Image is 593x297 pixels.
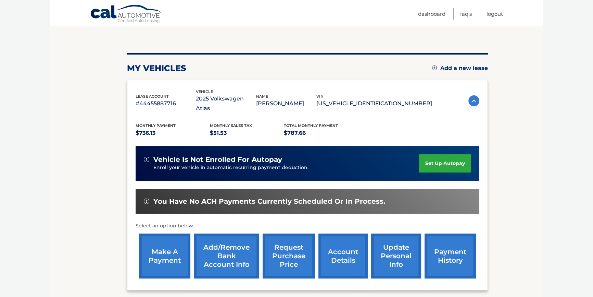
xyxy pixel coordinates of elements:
[432,65,488,72] a: Add a new lease
[316,99,432,108] p: [US_VEHICLE_IDENTIFICATION_NUMBER]
[284,128,358,138] p: $787.66
[210,123,252,128] span: Monthly sales Tax
[318,234,368,278] a: account details
[284,123,338,128] span: Total Monthly Payment
[196,89,213,94] span: vehicle
[153,197,385,206] span: You have no ACH payments currently scheduled or in process.
[371,234,421,278] a: update personal info
[432,66,437,70] img: add.svg
[316,94,324,99] span: vin
[256,94,268,99] span: name
[127,63,186,73] h2: my vehicles
[136,99,196,108] p: #44455887716
[136,128,210,138] p: $736.13
[90,4,162,24] a: Cal Automotive
[419,154,471,173] a: set up autopay
[136,94,169,99] span: lease account
[263,234,315,278] a: request purchase price
[194,234,259,278] a: Add/Remove bank account info
[256,99,316,108] p: [PERSON_NAME]
[460,8,472,20] a: FAQ's
[418,8,445,20] a: Dashboard
[487,8,503,20] a: Logout
[136,123,176,128] span: Monthly Payment
[210,128,284,138] p: $51.53
[468,95,479,106] img: accordion-active.svg
[144,199,149,204] img: alert-white.svg
[425,234,476,278] a: payment history
[153,164,419,171] p: Enroll your vehicle in automatic recurring payment deduction.
[144,157,149,162] img: alert-white.svg
[139,234,190,278] a: make a payment
[136,222,479,230] p: Select an option below:
[153,155,282,164] span: vehicle is not enrolled for autopay
[196,94,256,113] p: 2025 Volkswagen Atlas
